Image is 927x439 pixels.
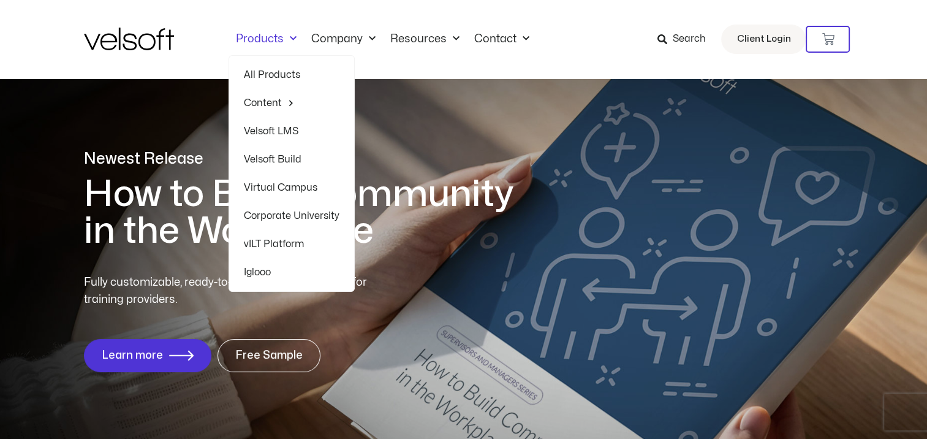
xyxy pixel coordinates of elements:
a: Learn more [84,339,211,372]
nav: Menu [229,32,537,46]
img: Velsoft Training Materials [84,28,174,50]
ul: ProductsMenu Toggle [229,55,355,292]
a: vILT Platform [244,230,339,258]
a: ContactMenu Toggle [467,32,537,46]
a: Iglooo [244,258,339,286]
a: ResourcesMenu Toggle [383,32,467,46]
a: Virtual Campus [244,174,339,202]
a: Search [657,29,714,50]
span: Client Login [736,31,790,47]
a: Velsoft Build [244,145,339,174]
span: Free Sample [235,349,303,362]
a: ContentMenu Toggle [244,89,339,117]
a: All Products [244,61,339,89]
span: Search [672,31,705,47]
a: Corporate University [244,202,339,230]
p: Fully customizable, ready-to-deliver training content for training providers. [84,274,389,308]
h1: How to Build Community in the Workplace [84,176,531,250]
a: Client Login [721,25,806,54]
a: Velsoft LMS [244,117,339,145]
a: ProductsMenu Toggle [229,32,304,46]
span: Learn more [102,349,163,362]
a: CompanyMenu Toggle [304,32,383,46]
p: Newest Release [84,148,531,170]
a: Free Sample [218,339,320,372]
